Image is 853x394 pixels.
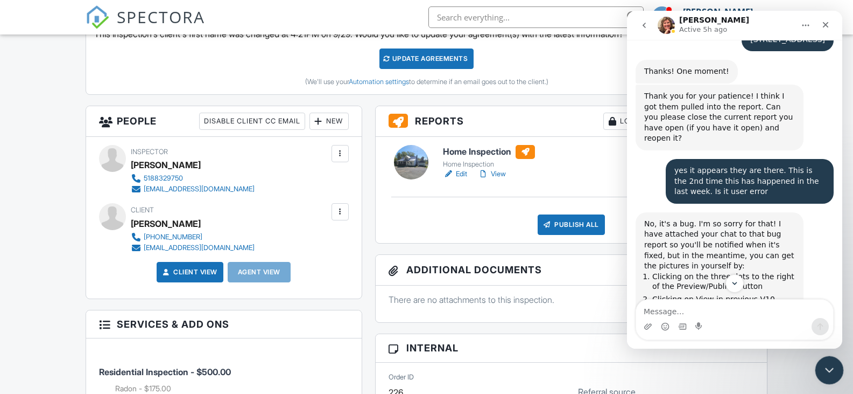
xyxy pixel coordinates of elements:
button: Scroll to bottom [98,264,117,282]
h3: Reports [376,106,767,137]
label: Order ID [389,372,414,382]
h3: People [86,106,362,137]
div: Locked [603,113,654,130]
a: Home Inspection Home Inspection [443,145,535,169]
div: Publish All [538,215,605,235]
textarea: Message… [9,289,206,307]
div: [PERSON_NAME] [131,157,201,173]
button: Emoji picker [34,312,43,320]
a: View [478,169,506,179]
div: No, it's a bug. I'm so sorry for that! I have attached your chat to that bug report so you'll be ... [17,208,168,261]
div: Home Inspection [443,160,535,169]
button: Send a message… [185,307,202,324]
p: There are no attachments to this inspection. [389,294,755,306]
span: Inspector [131,148,168,156]
span: Client [131,206,154,214]
div: [EMAIL_ADDRESS][DOMAIN_NAME] [144,185,255,193]
div: No, it's a bug. I'm so sorry for that! I have attached your chat to that bug report so you'll be ... [9,202,177,345]
a: [PHONE_NUMBER] [131,232,255,243]
div: [PERSON_NAME] [683,6,753,17]
div: [PERSON_NAME] [131,216,201,232]
div: This inspection's client's first name was changed at 4:21PM on 9/29. Would you like to update you... [86,20,767,94]
div: Update Agreements [379,49,474,69]
a: [EMAIL_ADDRESS][DOMAIN_NAME] [131,184,255,195]
a: 5188329750 [131,173,255,184]
button: Gif picker [51,312,60,320]
span: Residential Inspection - $500.00 [99,367,231,377]
div: 5188329750 [144,174,183,183]
li: Clicking on View in previous V10 editor [25,284,168,303]
div: Shannon says… [9,202,207,354]
a: SPECTORA [86,15,205,37]
h3: Internal [376,334,767,362]
div: [EMAIL_ADDRESS][DOMAIN_NAME] [144,244,255,252]
img: The Best Home Inspection Software - Spectora [86,5,109,29]
iframe: Intercom live chat [627,11,842,349]
h3: Additional Documents [376,255,767,286]
h3: Services & Add ons [86,310,362,338]
a: Edit [443,169,467,179]
span: SPECTORA [117,5,205,28]
button: Upload attachment [17,312,25,320]
a: Automation settings [349,78,409,86]
a: Client View [160,267,217,278]
input: Search everything... [428,6,644,28]
iframe: Intercom live chat [815,356,844,385]
li: Clicking on the three dots to the right of the Preview/Publish button [25,261,168,281]
div: Disable Client CC Email [199,113,305,130]
div: New [309,113,349,130]
li: Add on: Radon [115,383,349,394]
button: Start recording [68,312,77,320]
a: [EMAIL_ADDRESS][DOMAIN_NAME] [131,243,255,253]
h6: Home Inspection [443,145,535,159]
div: (We'll use your to determine if an email goes out to the client.) [94,78,759,86]
div: [PHONE_NUMBER] [144,233,202,241]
